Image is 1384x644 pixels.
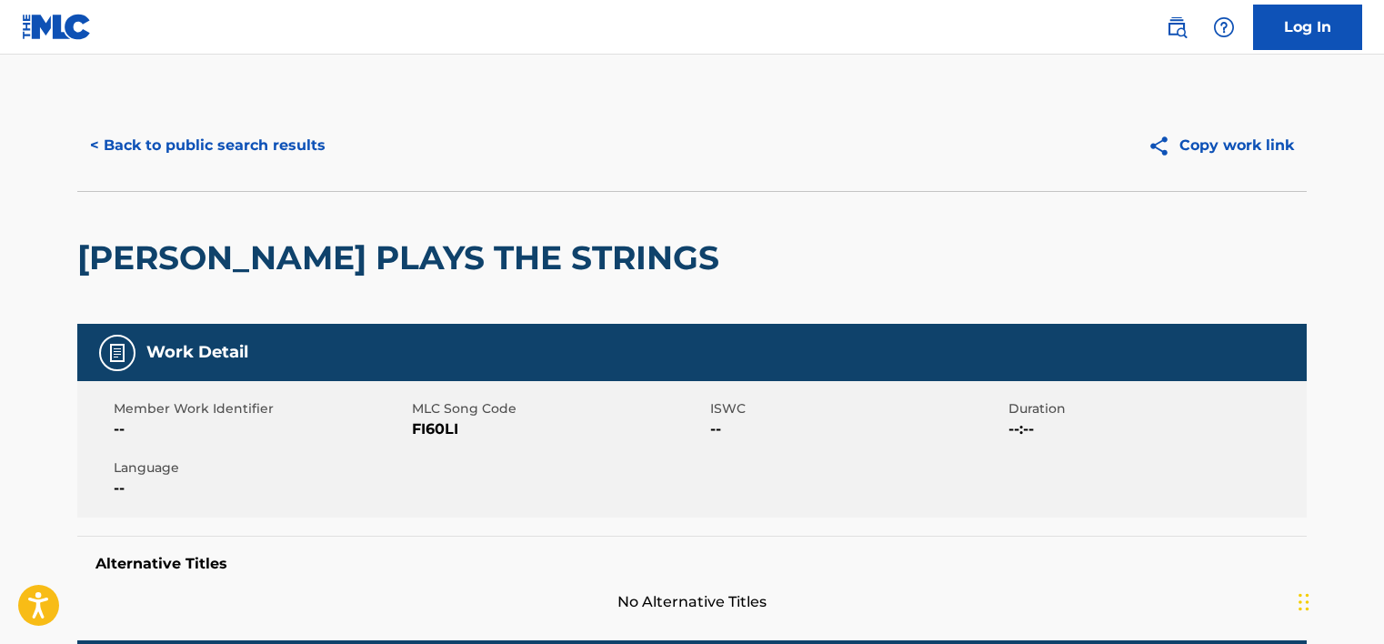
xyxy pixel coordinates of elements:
h5: Alternative Titles [95,555,1289,573]
div: Help [1206,9,1242,45]
div: টেনে আনুন [1299,575,1309,629]
img: Copy work link [1148,135,1179,157]
span: FI60LI [412,418,706,440]
img: MLC Logo [22,14,92,40]
button: Copy work link [1135,123,1307,168]
span: -- [114,478,407,499]
span: -- [114,418,407,440]
span: ISWC [710,399,1004,418]
a: Public Search [1158,9,1195,45]
span: No Alternative Titles [77,591,1307,613]
img: search [1166,16,1188,38]
button: < Back to public search results [77,123,338,168]
div: চ্যাট উইজেট [1293,557,1384,644]
h2: [PERSON_NAME] PLAYS THE STRINGS [77,237,728,278]
h5: Work Detail [146,342,248,363]
span: MLC Song Code [412,399,706,418]
span: Duration [1008,399,1302,418]
img: Work Detail [106,342,128,364]
span: --:-- [1008,418,1302,440]
span: Member Work Identifier [114,399,407,418]
span: -- [710,418,1004,440]
iframe: Chat Widget [1293,557,1384,644]
img: help [1213,16,1235,38]
a: Log In [1253,5,1362,50]
span: Language [114,458,407,478]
